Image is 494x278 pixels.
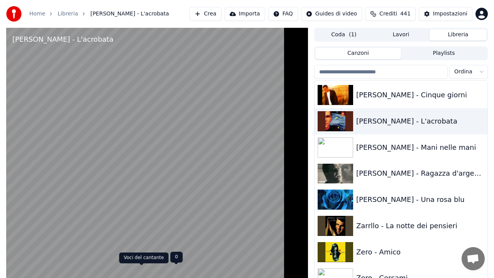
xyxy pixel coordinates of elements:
img: youka [6,6,22,22]
a: Home [29,10,45,18]
div: [PERSON_NAME] - Una rosa blu [356,194,484,205]
a: Libreria [58,10,78,18]
button: FAQ [268,7,298,21]
span: [PERSON_NAME] - L'acrobata [90,10,169,18]
div: Voci del cantante [119,253,169,263]
button: Crediti441 [365,7,416,21]
div: [PERSON_NAME] - Mani nelle mani [356,142,484,153]
span: 441 [400,10,411,18]
span: Crediti [379,10,397,18]
span: Ordina [454,68,472,76]
button: Playlists [401,48,487,59]
div: 0 [170,252,183,263]
div: [PERSON_NAME] - L'acrobata [12,34,113,45]
button: Canzoni [315,48,401,59]
div: Aprire la chat [462,247,485,270]
div: Impostazioni [433,10,467,18]
div: [PERSON_NAME] - Ragazza d'argento [356,168,484,179]
button: Coda [315,29,372,41]
div: Zero - Amico [356,247,484,258]
button: Libreria [430,29,487,41]
div: [PERSON_NAME] - Cinque giorni [356,90,484,100]
div: [PERSON_NAME] - L'acrobata [356,116,484,127]
button: Guides di video [301,7,362,21]
span: ( 1 ) [349,31,357,39]
button: Lavori [372,29,430,41]
button: Crea [189,7,221,21]
button: Impostazioni [419,7,472,21]
div: Zarrllo - La notte dei pensieri [356,220,484,231]
button: Importa [225,7,265,21]
nav: breadcrumb [29,10,169,18]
